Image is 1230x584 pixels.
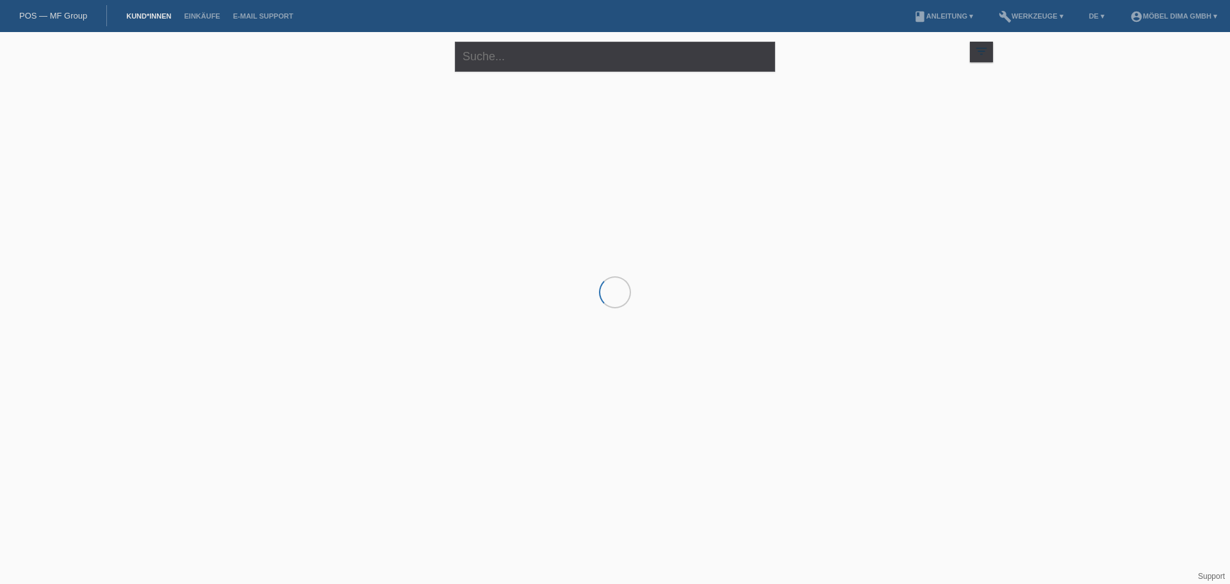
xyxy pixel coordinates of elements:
[1083,12,1111,20] a: DE ▾
[120,12,177,20] a: Kund*innen
[914,10,926,23] i: book
[974,44,988,58] i: filter_list
[1130,10,1143,23] i: account_circle
[999,10,1012,23] i: build
[227,12,300,20] a: E-Mail Support
[177,12,226,20] a: Einkäufe
[907,12,980,20] a: bookAnleitung ▾
[455,42,775,72] input: Suche...
[19,11,87,21] a: POS — MF Group
[992,12,1070,20] a: buildWerkzeuge ▾
[1198,572,1225,581] a: Support
[1124,12,1224,20] a: account_circleMöbel DIMA GmbH ▾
